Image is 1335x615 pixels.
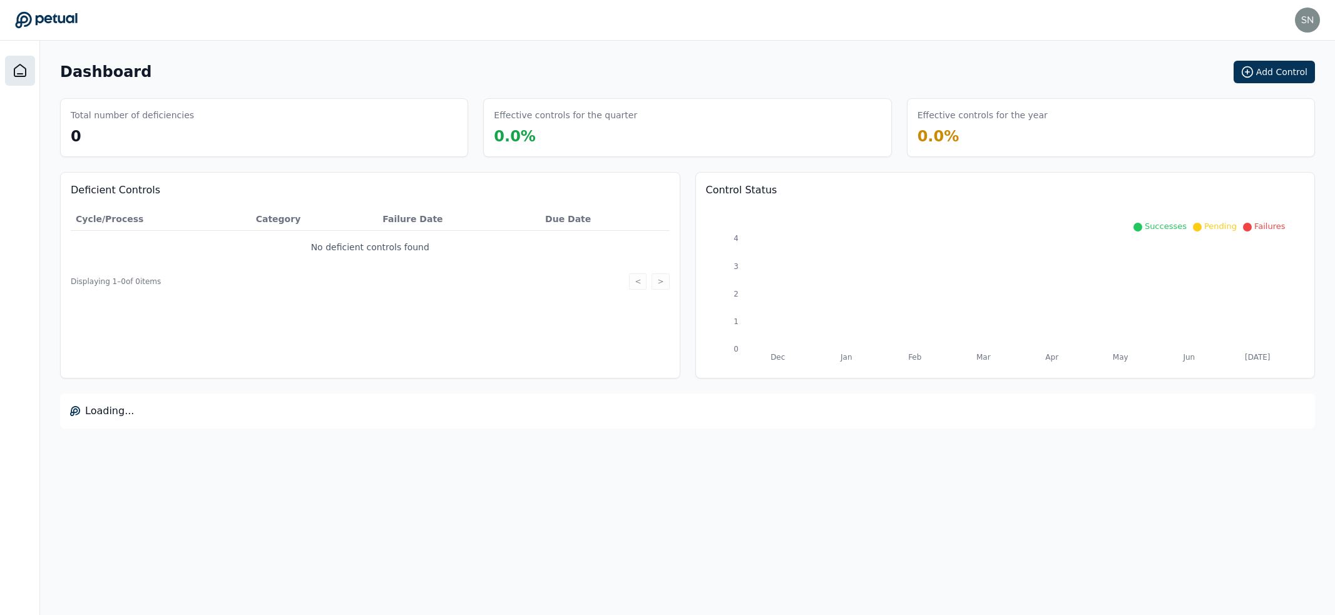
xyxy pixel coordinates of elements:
th: Failure Date [377,208,540,231]
h3: Control Status [706,183,1305,198]
a: Go to Dashboard [15,11,78,29]
div: Loading... [60,394,1315,429]
span: 0.0 % [918,128,959,145]
tspan: [DATE] [1244,353,1270,362]
td: No deficient controls found [71,231,670,264]
th: Cycle/Process [71,208,251,231]
a: Dashboard [5,56,35,86]
tspan: Jan [840,353,852,362]
h3: Total number of deficiencies [71,109,194,121]
button: > [652,273,669,290]
tspan: 1 [734,317,739,326]
tspan: May [1112,353,1128,362]
tspan: 3 [734,262,739,271]
tspan: 4 [734,234,739,243]
tspan: Dec [770,353,785,362]
tspan: 2 [734,290,739,298]
h3: Effective controls for the year [918,109,1048,121]
h3: Deficient Controls [71,183,670,198]
h3: Effective controls for the quarter [494,109,637,121]
button: < [629,273,647,290]
tspan: 0 [734,345,739,353]
img: snir+reddit@petual.ai [1295,8,1320,33]
span: 0.0 % [494,128,536,145]
tspan: Feb [908,353,921,362]
span: Displaying 1– 0 of 0 items [71,277,161,287]
tspan: Apr [1045,353,1058,362]
th: Due Date [540,208,669,231]
span: Failures [1254,221,1286,231]
span: Successes [1145,221,1187,231]
span: Pending [1204,221,1237,231]
tspan: Mar [976,353,990,362]
button: Add Control [1234,61,1315,83]
th: Category [251,208,378,231]
tspan: Jun [1182,353,1195,362]
span: 0 [71,128,81,145]
h1: Dashboard [60,62,151,82]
